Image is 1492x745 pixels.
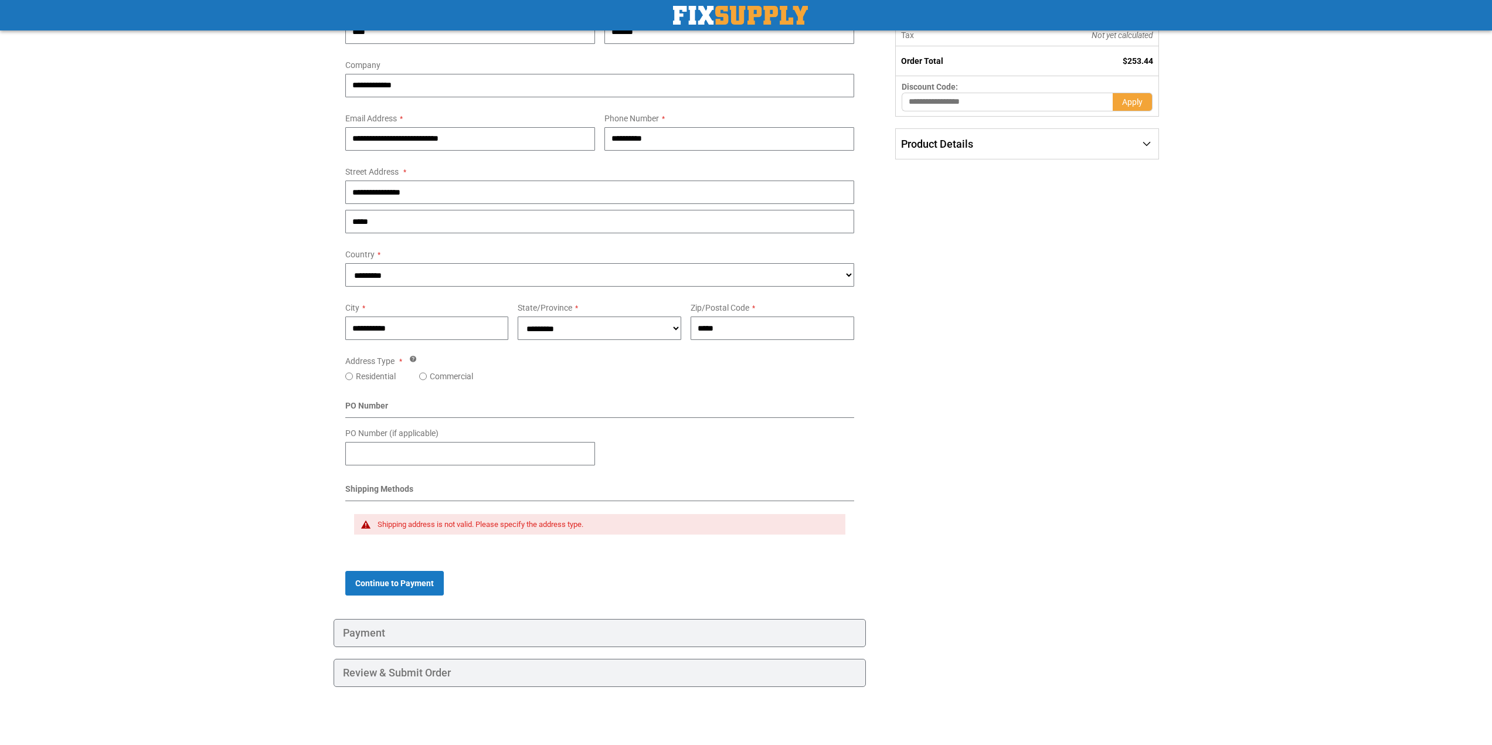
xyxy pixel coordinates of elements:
span: Country [345,250,375,259]
span: City [345,303,359,312]
button: Continue to Payment [345,571,444,596]
button: Apply [1113,93,1153,111]
img: Fix Industrial Supply [673,6,808,25]
div: Review & Submit Order [334,659,866,687]
span: Address Type [345,356,395,366]
span: PO Number (if applicable) [345,428,439,438]
span: Not yet calculated [1092,30,1153,40]
span: Apply [1122,97,1143,107]
span: Continue to Payment [355,579,434,588]
th: Tax [896,25,1012,46]
div: Shipping Methods [345,483,855,501]
span: Discount Code: [902,82,958,91]
span: Phone Number [604,114,659,123]
span: $253.44 [1123,56,1153,66]
span: Product Details [901,138,973,150]
span: Email Address [345,114,397,123]
span: Street Address [345,167,399,176]
span: Zip/Postal Code [691,303,749,312]
label: Residential [356,370,396,382]
span: Company [345,60,380,70]
strong: Order Total [901,56,943,66]
label: Commercial [430,370,473,382]
span: State/Province [518,303,572,312]
div: Payment [334,619,866,647]
a: store logo [673,6,808,25]
div: Shipping address is not valid. Please specify the address type. [378,520,834,529]
div: PO Number [345,400,855,418]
